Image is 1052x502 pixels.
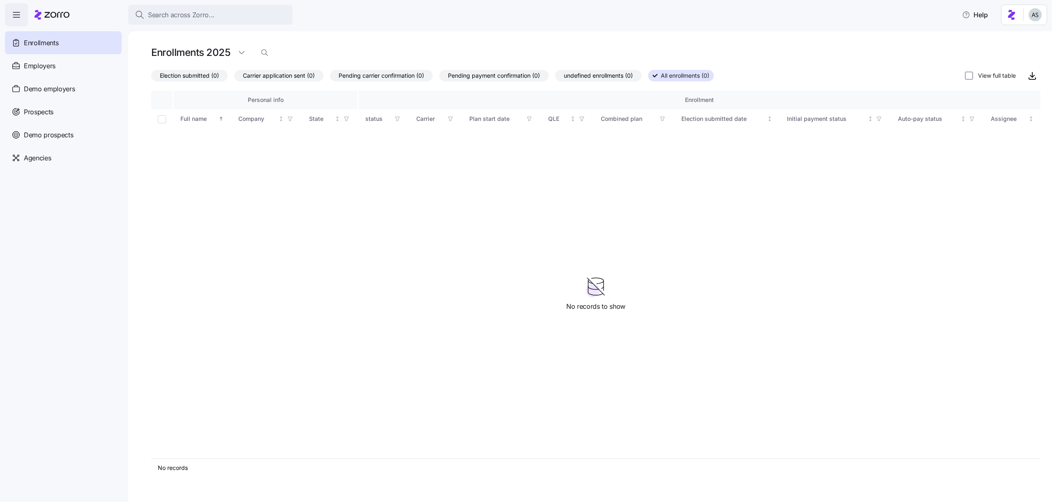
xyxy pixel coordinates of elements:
[24,84,75,94] span: Demo employers
[180,95,351,104] div: Personal info
[661,70,709,81] span: All enrollments (0)
[1029,8,1042,21] img: c4d3a52e2a848ea5f7eb308790fba1e4
[158,115,166,123] input: Select all records
[780,109,892,128] th: Initial payment statusNot sorted
[962,10,988,20] span: Help
[570,116,576,122] div: Not sorted
[24,61,55,71] span: Employers
[148,10,215,20] span: Search across Zorro...
[960,116,966,122] div: Not sorted
[542,109,594,128] th: QLENot sorted
[5,31,122,54] a: Enrollments
[5,54,122,77] a: Employers
[564,70,633,81] span: undefined enrollments (0)
[160,70,219,81] span: Election submitted (0)
[335,116,340,122] div: Not sorted
[218,116,224,122] div: Sorted ascending
[867,116,873,122] div: Not sorted
[339,70,424,81] span: Pending carrier confirmation (0)
[365,114,392,123] div: status
[278,116,284,122] div: Not sorted
[151,46,230,59] h1: Enrollments 2025
[5,77,122,100] a: Demo employers
[24,107,53,117] span: Prospects
[681,114,765,123] div: Election submitted date
[128,5,293,25] button: Search across Zorro...
[243,70,315,81] span: Carrier application sent (0)
[24,38,58,48] span: Enrollments
[891,109,984,128] th: Auto-pay statusNot sorted
[309,114,333,123] div: State
[1028,116,1034,122] div: Not sorted
[984,109,1040,128] th: AssigneeNot sorted
[448,70,540,81] span: Pending payment confirmation (0)
[787,114,866,123] div: Initial payment status
[548,114,569,123] div: QLE
[566,301,625,312] span: No records to show
[174,109,232,128] th: Full nameSorted ascending
[24,130,74,140] span: Demo prospects
[991,114,1027,123] div: Assignee
[955,7,994,23] button: Help
[365,95,1034,104] div: Enrollment
[232,109,302,128] th: CompanyNot sorted
[601,114,657,123] div: Combined plan
[302,109,359,128] th: StateNot sorted
[5,123,122,146] a: Demo prospects
[180,114,217,123] div: Full name
[416,114,444,123] div: Carrier
[898,114,959,123] div: Auto-pay status
[5,100,122,123] a: Prospects
[973,72,1016,80] label: View full table
[767,116,773,122] div: Not sorted
[5,146,122,169] a: Agencies
[469,114,524,123] div: Plan start date
[24,153,51,163] span: Agencies
[238,114,277,123] div: Company
[675,109,780,128] th: Election submitted dateNot sorted
[158,464,1034,472] div: No records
